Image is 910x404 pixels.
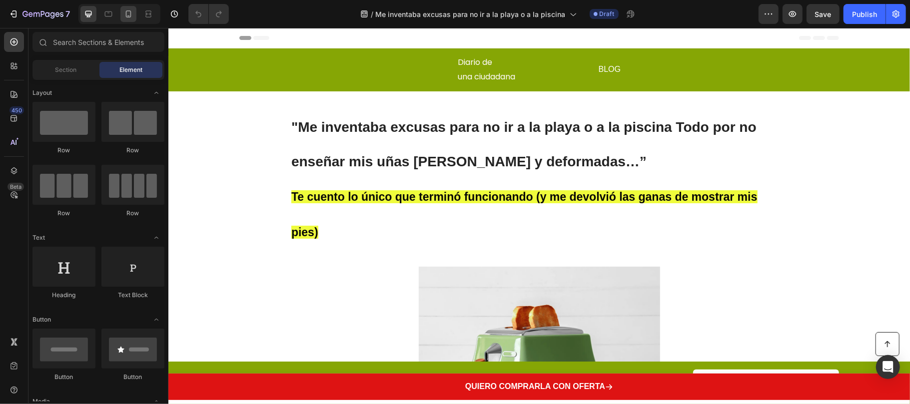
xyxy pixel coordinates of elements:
[32,373,95,382] div: Button
[9,106,24,114] div: 450
[430,36,452,47] p: BLOG
[101,146,164,155] div: Row
[600,9,615,18] span: Draft
[32,209,95,218] div: Row
[815,10,832,18] span: Save
[876,355,900,379] div: Open Intercom Messenger
[32,88,52,97] span: Layout
[101,291,164,300] div: Text Block
[289,42,347,56] p: una ciudadana
[119,65,142,74] span: Element
[4,4,74,24] button: 7
[32,233,45,242] span: Text
[123,162,589,210] strong: Te cuento lo único que terminó funcionando (y me devolvió las ganas de mostrar mis pies)
[123,91,588,141] strong: "Me inventaba excusas para no ir a la playa o a la piscina Todo por no enseñar mis uñas [PERSON_N...
[32,32,164,52] input: Search Sections & Elements
[188,4,229,24] div: Undo/Redo
[807,4,840,24] button: Save
[168,28,910,404] iframe: Design area
[376,9,566,19] span: Me inventaba excusas para no ir a la playa o a la piscina
[101,209,164,218] div: Row
[852,9,877,19] div: Publish
[55,65,77,74] span: Section
[297,354,437,363] strong: QUIERO COMPRARLA CON OFERTA
[844,4,886,24] button: Publish
[525,342,671,368] a: GET 50% OFF
[148,312,164,328] span: Toggle open
[289,27,347,42] p: Diario de
[371,9,374,19] span: /
[148,230,164,246] span: Toggle open
[7,183,24,191] div: Beta
[32,146,95,155] div: Row
[65,8,70,20] p: 7
[32,291,95,300] div: Heading
[32,315,51,324] span: Button
[101,373,164,382] div: Button
[148,85,164,101] span: Toggle open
